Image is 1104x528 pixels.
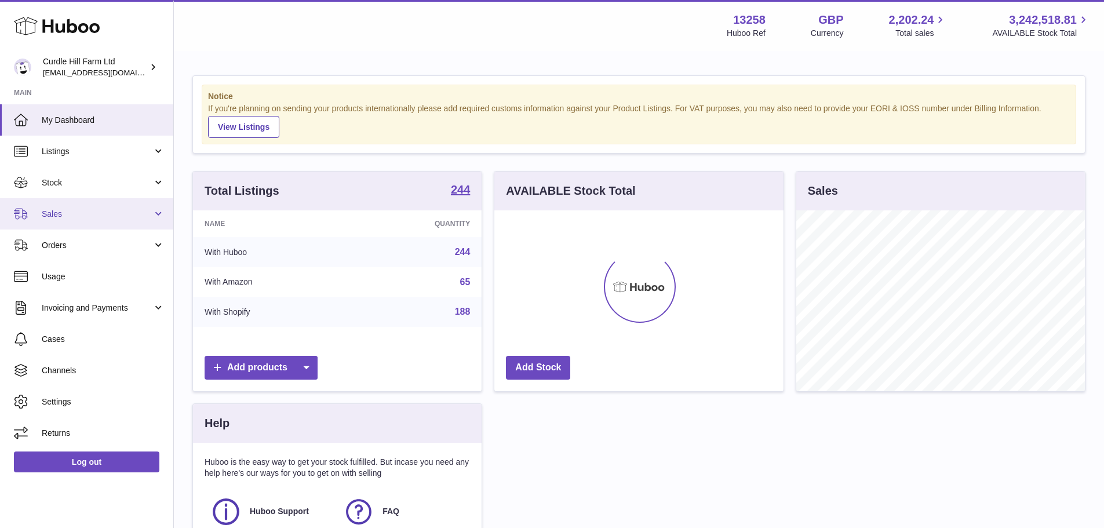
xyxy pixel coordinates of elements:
img: internalAdmin-13258@internal.huboo.com [14,59,31,76]
span: 3,242,518.81 [1009,12,1077,28]
a: 65 [460,277,471,287]
span: 2,202.24 [889,12,934,28]
span: Stock [42,177,152,188]
span: FAQ [382,506,399,517]
a: View Listings [208,116,279,138]
a: 2,202.24 Total sales [889,12,948,39]
span: Channels [42,365,165,376]
span: AVAILABLE Stock Total [992,28,1090,39]
span: Huboo Support [250,506,309,517]
span: My Dashboard [42,115,165,126]
a: Log out [14,451,159,472]
h3: Total Listings [205,183,279,199]
span: Cases [42,334,165,345]
span: Listings [42,146,152,157]
td: With Huboo [193,237,351,267]
td: With Shopify [193,297,351,327]
a: FAQ [343,496,464,527]
a: Add products [205,356,318,380]
a: Add Stock [506,356,570,380]
h3: Help [205,416,229,431]
a: 188 [455,307,471,316]
span: Usage [42,271,165,282]
strong: GBP [818,12,843,28]
th: Quantity [351,210,482,237]
div: Curdle Hill Farm Ltd [43,56,147,78]
h3: Sales [808,183,838,199]
span: Total sales [895,28,947,39]
span: Returns [42,428,165,439]
strong: 244 [451,184,470,195]
th: Name [193,210,351,237]
a: 244 [455,247,471,257]
p: Huboo is the easy way to get your stock fulfilled. But incase you need any help here's our ways f... [205,457,470,479]
span: Invoicing and Payments [42,303,152,314]
span: Orders [42,240,152,251]
strong: Notice [208,91,1070,102]
div: If you're planning on sending your products internationally please add required customs informati... [208,103,1070,138]
div: Huboo Ref [727,28,766,39]
a: Huboo Support [210,496,331,527]
div: Currency [811,28,844,39]
span: [EMAIL_ADDRESS][DOMAIN_NAME] [43,68,170,77]
h3: AVAILABLE Stock Total [506,183,635,199]
span: Settings [42,396,165,407]
strong: 13258 [733,12,766,28]
a: 3,242,518.81 AVAILABLE Stock Total [992,12,1090,39]
span: Sales [42,209,152,220]
td: With Amazon [193,267,351,297]
a: 244 [451,184,470,198]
